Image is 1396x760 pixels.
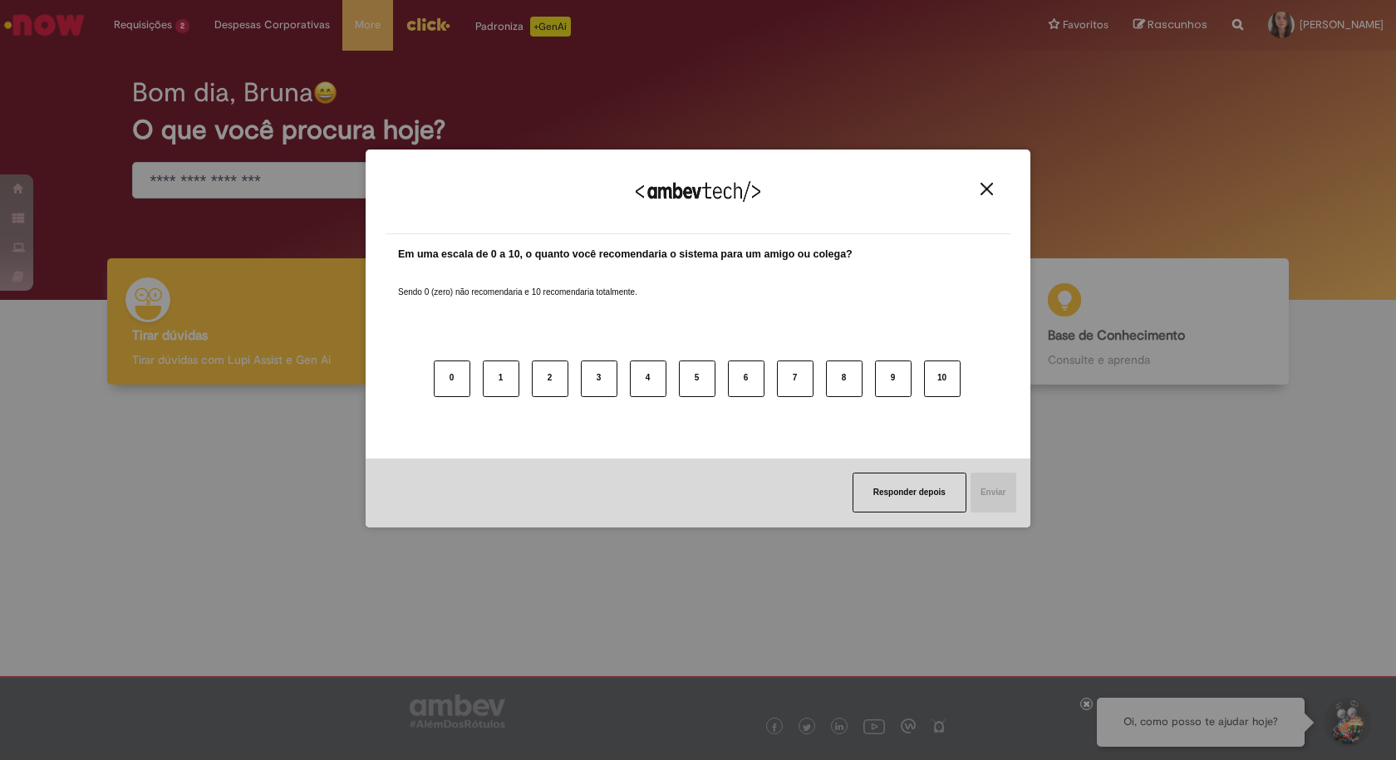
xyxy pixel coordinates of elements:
[398,267,637,298] label: Sendo 0 (zero) não recomendaria e 10 recomendaria totalmente.
[981,183,993,195] img: Close
[679,360,715,397] button: 5
[630,360,666,397] button: 4
[532,360,568,397] button: 2
[398,247,853,262] label: Em uma escala de 0 a 10, o quanto você recomendaria o sistema para um amigo ou colega?
[875,360,912,397] button: 9
[636,181,760,202] img: Logo Ambevtech
[728,360,764,397] button: 6
[924,360,961,397] button: 10
[976,182,998,196] button: Close
[434,360,470,397] button: 0
[853,473,966,512] button: Responder depois
[483,360,519,397] button: 1
[826,360,863,397] button: 8
[777,360,814,397] button: 7
[581,360,617,397] button: 3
